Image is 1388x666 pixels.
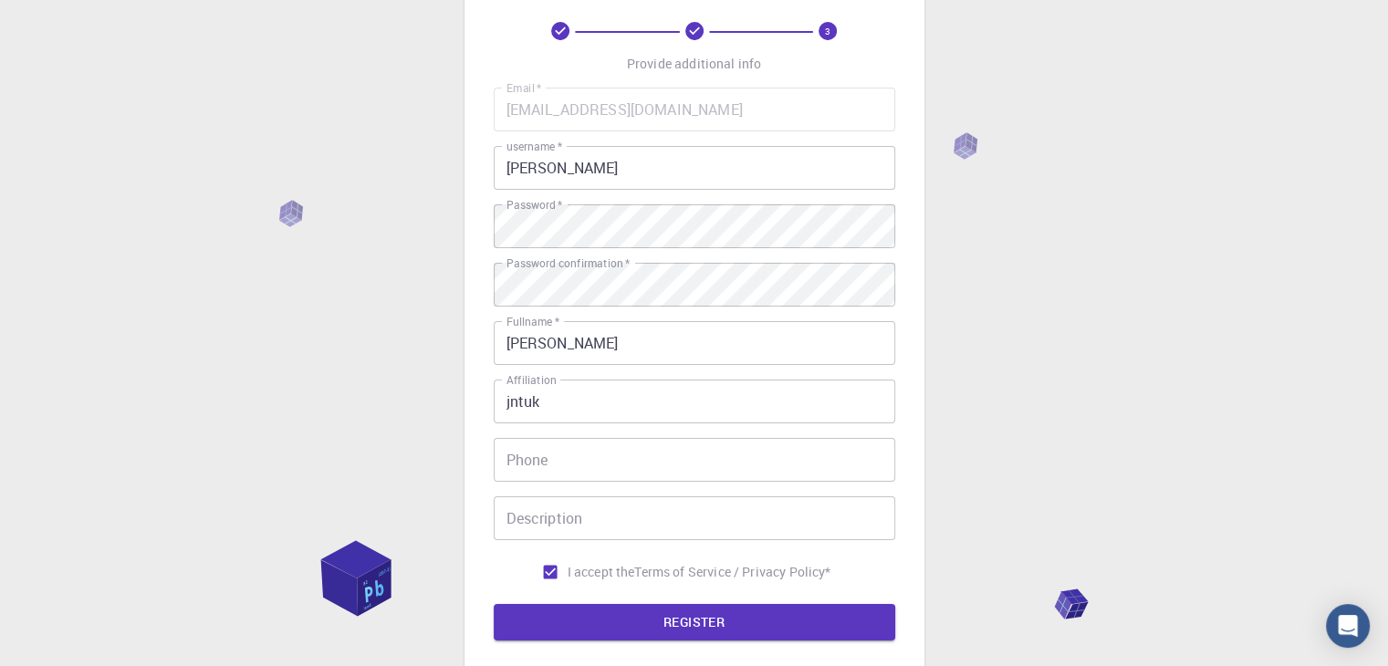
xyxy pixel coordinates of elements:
[506,255,630,271] label: Password confirmation
[627,55,761,73] p: Provide additional info
[634,563,830,581] a: Terms of Service / Privacy Policy*
[506,372,556,388] label: Affiliation
[494,604,895,640] button: REGISTER
[634,563,830,581] p: Terms of Service / Privacy Policy *
[825,25,830,37] text: 3
[506,314,559,329] label: Fullname
[506,80,541,96] label: Email
[568,563,635,581] span: I accept the
[1326,604,1370,648] div: Open Intercom Messenger
[506,139,562,154] label: username
[506,197,562,213] label: Password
